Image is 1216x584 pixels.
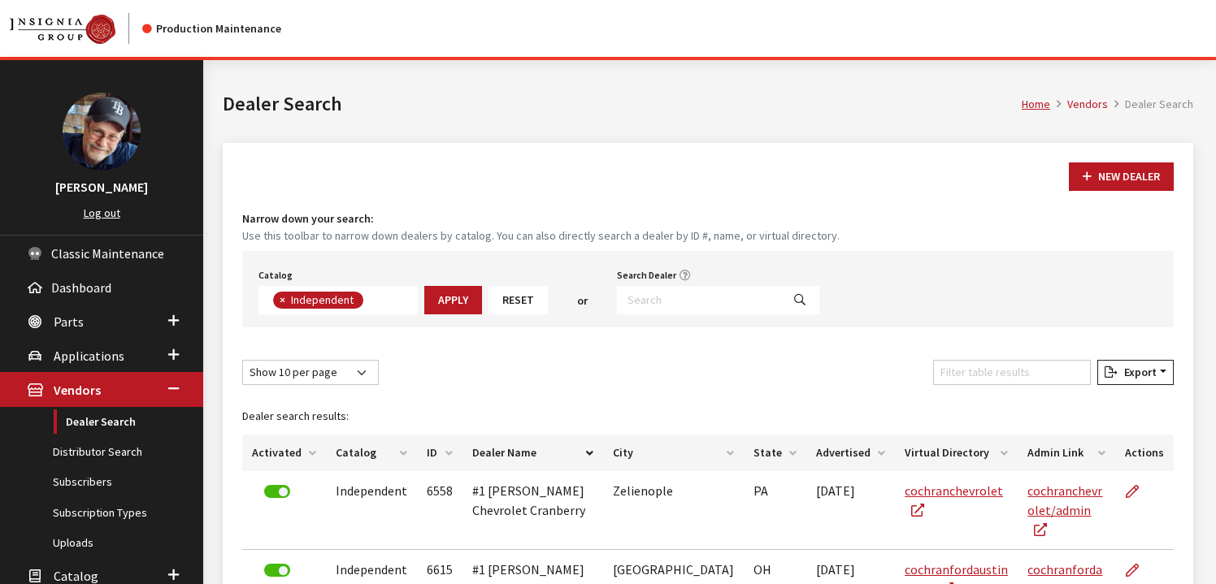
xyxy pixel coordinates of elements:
small: Use this toolbar to narrow down dealers by catalog. You can also directly search a dealer by ID #... [242,227,1174,244]
label: Catalog [258,268,293,283]
button: Reset [489,286,548,314]
th: ID: activate to sort column ascending [417,435,463,471]
td: #1 [PERSON_NAME] Chevrolet Cranberry [463,471,603,550]
th: Dealer Name: activate to sort column descending [463,435,603,471]
a: Insignia Group logo [10,13,142,44]
td: Zelienople [603,471,744,550]
th: Activated: activate to sort column ascending [242,435,326,471]
span: Applications [54,348,124,364]
span: × [280,292,285,307]
span: Dashboard [51,279,111,296]
label: Deactivate Dealer [264,485,290,498]
td: [DATE] [806,471,895,550]
caption: Dealer search results: [242,398,1174,435]
td: PA [744,471,806,550]
li: Dealer Search [1108,96,1193,113]
label: Search Dealer [617,268,676,283]
span: Classic Maintenance [51,245,164,262]
a: cochranchevrolet/admin [1027,482,1102,538]
a: Home [1022,97,1050,111]
th: State: activate to sort column ascending [744,435,806,471]
span: Select [258,286,418,314]
h3: [PERSON_NAME] [16,177,187,197]
a: cochranchevrolet [905,482,1003,518]
th: Catalog: activate to sort column ascending [326,435,417,471]
h1: Dealer Search [223,89,1022,119]
td: Independent [326,471,417,550]
a: Log out [84,205,120,220]
th: Admin Link: activate to sort column ascending [1018,435,1115,471]
li: Vendors [1050,96,1108,113]
button: Export [1097,360,1174,385]
span: Parts [54,314,84,330]
button: Apply [424,286,482,314]
img: Ray Goodwin [63,93,141,171]
button: Search [780,286,819,314]
span: Vendors [54,383,101,399]
input: Search [617,286,781,314]
span: Catalog [54,568,98,584]
td: 6558 [417,471,463,550]
h4: Narrow down your search: [242,210,1174,227]
button: New Dealer [1069,162,1174,191]
span: Export [1118,365,1157,379]
button: Remove item [273,292,289,309]
th: City: activate to sort column ascending [603,435,744,471]
span: Independent [289,292,358,307]
img: Catalog Maintenance [10,15,115,44]
th: Advertised: activate to sort column ascending [806,435,895,471]
a: Edit Dealer [1125,471,1153,512]
input: Filter table results [933,360,1091,385]
li: Independent [273,292,363,309]
div: Production Maintenance [142,20,281,37]
th: Virtual Directory: activate to sort column ascending [895,435,1018,471]
textarea: Search [367,294,376,309]
span: or [577,292,588,309]
th: Actions [1115,435,1174,471]
label: Deactivate Dealer [264,564,290,577]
